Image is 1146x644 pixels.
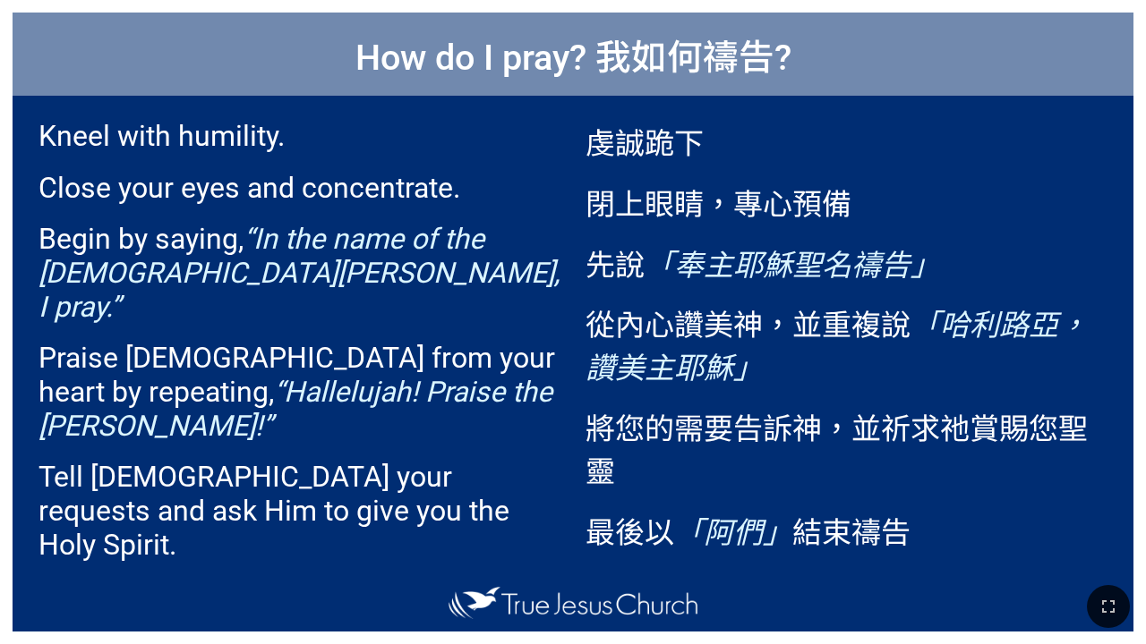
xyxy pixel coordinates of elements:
p: 閉上眼睛，專心預備 [586,181,1108,224]
em: 「阿們」 [674,515,792,550]
p: Close your eyes and concentrate. [38,171,560,205]
p: 將您的需要告訴神，並祈求祂賞賜您聖靈 [586,405,1108,491]
p: Tell [DEMOGRAPHIC_DATA] your requests and ask Him to give you the Holy Spirit. [38,460,560,562]
p: Begin by saying, [38,222,560,324]
em: “In the name of the [DEMOGRAPHIC_DATA][PERSON_NAME], I pray.” [38,222,560,324]
p: Praise [DEMOGRAPHIC_DATA] from your heart by repeating, [38,341,560,443]
p: 從內心讚美神，並重複說 [586,301,1108,387]
p: 虔誠跪下 [586,120,1108,163]
h1: How do I pray? 我如何禱告? [13,13,1133,96]
p: Kneel with humility. [38,119,560,153]
em: “Hallelujah! Praise the [PERSON_NAME]!” [38,375,552,443]
p: 先說 [586,241,1108,284]
p: 最後以 結束禱告 [586,509,1108,552]
em: 「奉主耶穌聖名禱告」 [645,248,940,283]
